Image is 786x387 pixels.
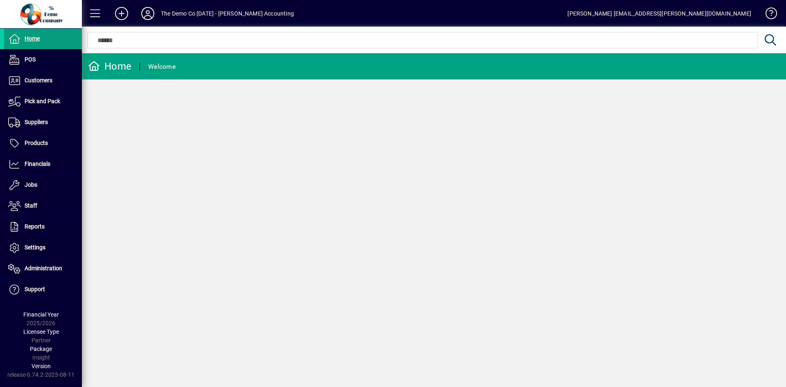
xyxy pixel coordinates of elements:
[25,35,40,42] span: Home
[25,202,37,209] span: Staff
[88,60,131,73] div: Home
[25,77,52,84] span: Customers
[4,91,82,112] a: Pick and Pack
[4,196,82,216] a: Staff
[4,258,82,279] a: Administration
[108,6,135,21] button: Add
[25,98,60,104] span: Pick and Pack
[759,2,776,28] a: Knowledge Base
[4,154,82,174] a: Financials
[25,286,45,292] span: Support
[23,328,59,335] span: Licensee Type
[567,7,751,20] div: [PERSON_NAME] [EMAIL_ADDRESS][PERSON_NAME][DOMAIN_NAME]
[25,119,48,125] span: Suppliers
[25,265,62,272] span: Administration
[4,279,82,300] a: Support
[135,6,161,21] button: Profile
[25,56,36,63] span: POS
[4,217,82,237] a: Reports
[4,50,82,70] a: POS
[4,70,82,91] a: Customers
[25,223,45,230] span: Reports
[25,244,45,251] span: Settings
[32,363,51,369] span: Version
[25,161,50,167] span: Financials
[148,60,176,73] div: Welcome
[25,181,37,188] span: Jobs
[4,175,82,195] a: Jobs
[30,346,52,352] span: Package
[23,311,59,318] span: Financial Year
[4,133,82,154] a: Products
[4,238,82,258] a: Settings
[4,112,82,133] a: Suppliers
[25,140,48,146] span: Products
[161,7,294,20] div: The Demo Co [DATE] - [PERSON_NAME] Accounting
